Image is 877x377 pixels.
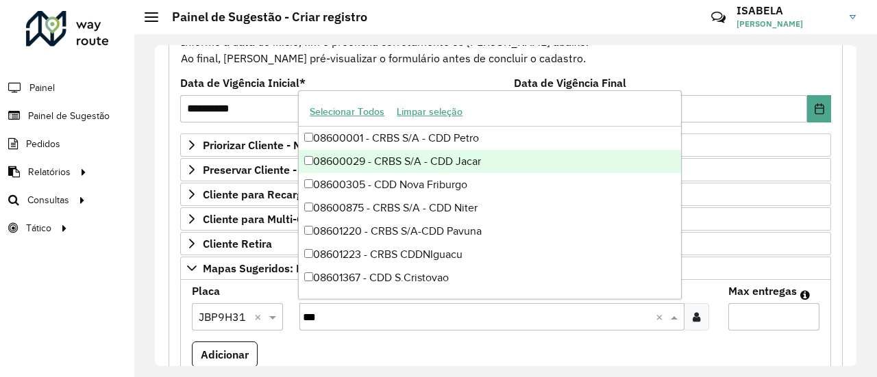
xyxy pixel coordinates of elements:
button: Limpar seleção [391,101,469,122]
label: Max entregas [728,283,797,299]
label: Placa [192,283,220,299]
span: Consultas [27,193,69,207]
span: Clear all [254,309,266,325]
a: Priorizar Cliente - Não podem ficar no buffer [180,133,831,157]
span: Cliente para Multi-CDD/Internalização [203,213,396,224]
span: Relatórios [28,165,71,179]
a: Contato Rápido [704,3,733,32]
div: 08601220 - CRBS S/A-CDD Pavuna [299,220,681,243]
span: Painel [29,81,55,95]
span: Cliente Retira [203,238,272,249]
button: Choose Date [807,95,831,122]
span: Painel de Sugestão [28,109,110,123]
ng-dropdown-panel: Options list [298,90,682,299]
div: 08601639 - CRBS S/A- CDD Volta [299,289,681,313]
h3: ISABELA [737,4,839,17]
div: 08601223 - CRBS CDDNIguacu [299,243,681,266]
div: 08600001 - CRBS S/A - CDD Petro [299,127,681,150]
span: Clear all [656,309,667,325]
label: Data de Vigência Inicial [180,75,306,91]
a: Mapas Sugeridos: Placa-Cliente [180,257,831,280]
div: 08600029 - CRBS S/A - CDD Jacar [299,150,681,173]
label: Data de Vigência Final [514,75,626,91]
a: Cliente para Recarga [180,183,831,206]
span: Pedidos [26,137,60,151]
span: Tático [26,221,51,235]
a: Cliente Retira [180,232,831,255]
div: 08600875 - CRBS S/A - CDD Niter [299,196,681,220]
div: 08600305 - CDD Nova Friburgo [299,173,681,196]
span: [PERSON_NAME] [737,18,839,30]
button: Adicionar [192,341,258,367]
span: Preservar Cliente - Devem ficar no buffer, não roteirizar [203,164,482,175]
div: 08601367 - CDD S.Cristovao [299,266,681,289]
a: Cliente para Multi-CDD/Internalização [180,207,831,231]
h2: Painel de Sugestão - Criar registro [158,10,367,25]
em: Máximo de clientes que serão colocados na mesma rota com os clientes informados [800,289,810,300]
button: Selecionar Todos [304,101,391,122]
span: Mapas Sugeridos: Placa-Cliente [203,263,364,274]
a: Preservar Cliente - Devem ficar no buffer, não roteirizar [180,158,831,181]
span: Priorizar Cliente - Não podem ficar no buffer [203,140,427,151]
span: Cliente para Recarga [203,189,309,200]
